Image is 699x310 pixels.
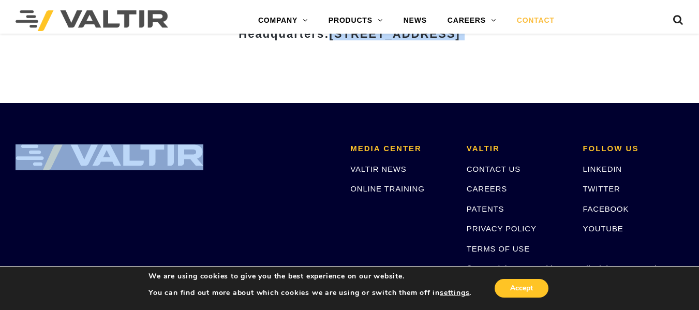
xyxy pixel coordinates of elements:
[350,184,424,193] a: ONLINE TRAINING
[467,184,507,193] a: CAREERS
[437,10,507,31] a: CAREERS
[495,279,548,298] button: Accept
[350,165,406,173] a: VALTIR NEWS
[148,272,471,281] p: We are using cookies to give you the best experience on our website.
[467,204,504,213] a: PATENTS
[148,288,471,298] p: You can find out more about which cookies we are using or switch them off in .
[329,27,460,40] span: [STREET_ADDRESS]
[583,184,620,193] a: TWITTER
[583,224,623,233] a: YOUTUBE
[393,10,437,31] a: NEWS
[239,27,460,40] strong: Headquarters:
[467,165,520,173] a: CONTACT US
[467,244,530,253] a: TERMS OF USE
[467,144,568,153] h2: VALTIR
[507,10,565,31] a: CONTACT
[16,10,168,31] img: Valtir
[350,144,451,153] h2: MEDIA CENTER
[16,144,203,170] img: VALTIR
[318,10,393,31] a: PRODUCTS
[248,10,318,31] a: COMPANY
[467,262,568,274] p: © Copyright 2023 Valtir, LLC. All Rights Reserved.
[467,224,537,233] a: PRIVACY POLICY
[583,204,629,213] a: FACEBOOK
[583,144,683,153] h2: FOLLOW US
[440,288,469,298] button: settings
[583,165,622,173] a: LINKEDIN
